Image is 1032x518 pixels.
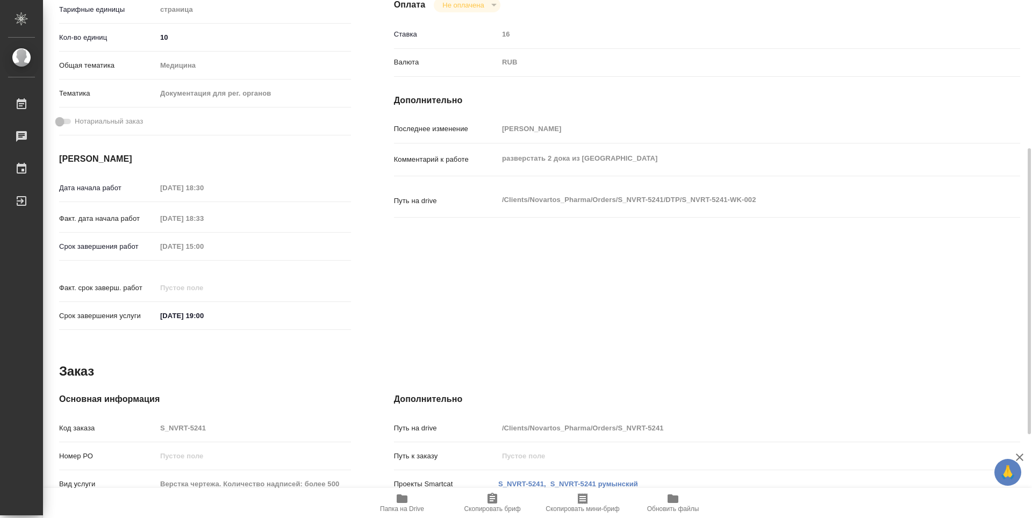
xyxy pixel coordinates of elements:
p: Общая тематика [59,60,156,71]
a: S_NVRT-5241 румынский [550,480,638,488]
input: Пустое поле [498,26,968,42]
input: Пустое поле [156,180,250,196]
div: RUB [498,53,968,71]
p: Комментарий к работе [394,154,498,165]
p: Кол-во единиц [59,32,156,43]
button: 🙏 [994,459,1021,486]
button: Не оплачена [439,1,487,10]
p: Срок завершения услуги [59,311,156,321]
textarea: разверстать 2 дока из [GEOGRAPHIC_DATA] [498,149,968,168]
p: Дата начала работ [59,183,156,193]
p: Путь на drive [394,196,498,206]
h4: [PERSON_NAME] [59,153,351,166]
input: Пустое поле [156,239,250,254]
button: Папка на Drive [357,488,447,518]
p: Факт. срок заверш. работ [59,283,156,293]
span: Нотариальный заказ [75,116,143,127]
input: Пустое поле [156,211,250,226]
p: Последнее изменение [394,124,498,134]
input: Пустое поле [156,476,351,492]
input: Пустое поле [156,280,250,296]
input: Пустое поле [498,420,968,436]
p: Тарифные единицы [59,4,156,15]
p: Ставка [394,29,498,40]
p: Номер РО [59,451,156,462]
p: Тематика [59,88,156,99]
span: Обновить файлы [647,505,699,513]
input: ✎ Введи что-нибудь [156,308,250,323]
h4: Дополнительно [394,393,1020,406]
h2: Заказ [59,363,94,380]
p: Факт. дата начала работ [59,213,156,224]
span: 🙏 [999,461,1017,484]
input: ✎ Введи что-нибудь [156,30,351,45]
p: Проекты Smartcat [394,479,498,490]
input: Пустое поле [156,420,351,436]
a: S_NVRT-5241, [498,480,546,488]
span: Папка на Drive [380,505,424,513]
p: Путь на drive [394,423,498,434]
input: Пустое поле [498,121,968,136]
button: Скопировать мини-бриф [537,488,628,518]
button: Обновить файлы [628,488,718,518]
span: Скопировать мини-бриф [546,505,619,513]
button: Скопировать бриф [447,488,537,518]
div: страница [156,1,351,19]
textarea: /Clients/Novartos_Pharma/Orders/S_NVRT-5241/DTP/S_NVRT-5241-WK-002 [498,191,968,209]
p: Путь к заказу [394,451,498,462]
div: Медицина [156,56,351,75]
h4: Основная информация [59,393,351,406]
h4: Дополнительно [394,94,1020,107]
span: Скопировать бриф [464,505,520,513]
input: Пустое поле [498,448,968,464]
p: Срок завершения работ [59,241,156,252]
div: Документация для рег. органов [156,84,351,103]
p: Код заказа [59,423,156,434]
p: Валюта [394,57,498,68]
input: Пустое поле [156,448,351,464]
p: Вид услуги [59,479,156,490]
